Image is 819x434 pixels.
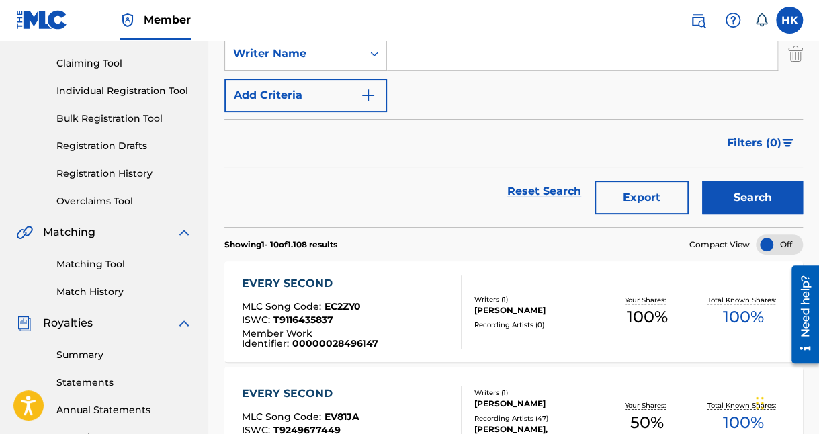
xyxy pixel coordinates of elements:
span: Matching [43,224,95,241]
button: Add Criteria [224,79,387,112]
div: EVERY SECOND [242,386,409,402]
p: Total Known Shares: [707,400,779,410]
span: MLC Song Code : [242,300,325,312]
img: Matching [16,224,33,241]
img: Top Rightsholder [120,12,136,28]
img: help [725,12,741,28]
div: Writers ( 1 ) [474,294,599,304]
a: Individual Registration Tool [56,84,192,98]
p: Total Known Shares: [707,295,779,305]
span: 100 % [627,305,668,329]
span: EC2ZY0 [325,300,361,312]
img: expand [176,224,192,241]
img: filter [782,139,793,147]
a: EVERY SECONDMLC Song Code:EC2ZY0ISWC:T9116435837Member Work Identifier:00000028496147Writers (1)[... [224,261,803,362]
a: Registration Drafts [56,139,192,153]
div: EVERY SECOND [242,275,450,292]
span: Filters ( 0 ) [727,135,781,151]
a: Bulk Registration Tool [56,112,192,126]
div: Træk [756,383,764,423]
button: Export [595,181,689,214]
div: Notifications [755,13,768,27]
a: Overclaims Tool [56,194,192,208]
span: 00000028496147 [292,337,378,349]
span: EV81JA [325,410,359,423]
a: Matching Tool [56,257,192,271]
div: Recording Artists ( 47 ) [474,413,599,423]
div: Writer Name [233,46,354,62]
span: MLC Song Code : [242,410,325,423]
img: 9d2ae6d4665cec9f34b9.svg [360,87,376,103]
div: Chat-widget [752,370,819,434]
div: [PERSON_NAME] [474,398,599,410]
span: Royalties [43,315,93,331]
div: Recording Artists ( 0 ) [474,320,599,330]
img: Royalties [16,315,32,331]
span: Member Work Identifier : [242,327,312,349]
img: Delete Criterion [788,37,803,71]
iframe: Chat Widget [752,370,819,434]
p: Showing 1 - 10 of 1.108 results [224,238,337,251]
span: ISWC : [242,314,273,326]
div: Writers ( 1 ) [474,388,599,398]
iframe: Resource Center [781,260,819,368]
button: Filters (0) [719,126,803,160]
a: Claiming Tool [56,56,192,71]
span: Compact View [689,238,750,251]
a: Summary [56,348,192,362]
p: Your Shares: [625,295,669,305]
a: Statements [56,376,192,390]
span: Member [144,12,191,28]
img: search [690,12,706,28]
a: Match History [56,285,192,299]
a: Annual Statements [56,403,192,417]
img: expand [176,315,192,331]
a: Registration History [56,167,192,181]
a: Public Search [685,7,712,34]
p: Your Shares: [625,400,669,410]
div: Help [720,7,746,34]
span: T9116435837 [273,314,333,326]
a: Reset Search [501,177,588,206]
span: 100 % [723,305,764,329]
img: MLC Logo [16,10,68,30]
button: Search [702,181,803,214]
div: [PERSON_NAME] [474,304,599,316]
div: User Menu [776,7,803,34]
